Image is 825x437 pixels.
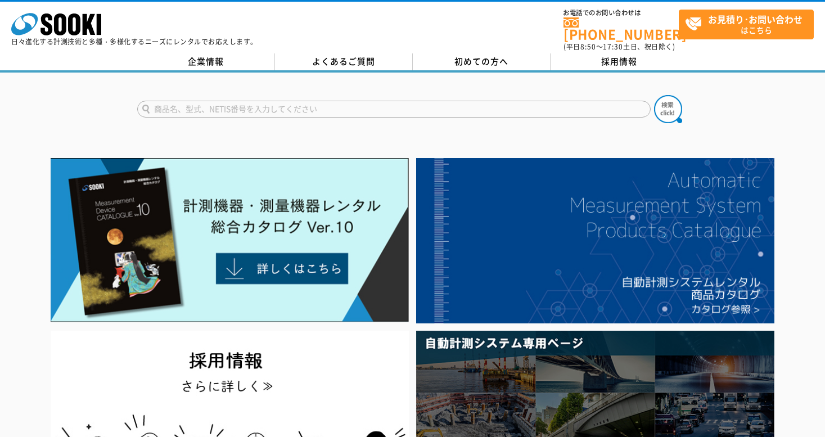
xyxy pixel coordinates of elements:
span: 8:50 [580,42,596,52]
span: (平日 ～ 土日、祝日除く) [563,42,675,52]
a: 採用情報 [551,53,688,70]
a: お見積り･お問い合わせはこちら [679,10,814,39]
a: 初めての方へ [413,53,551,70]
a: 企業情報 [137,53,275,70]
input: 商品名、型式、NETIS番号を入力してください [137,101,651,118]
strong: お見積り･お問い合わせ [708,12,803,26]
img: 自動計測システムカタログ [416,158,774,323]
span: 17:30 [603,42,623,52]
span: はこちら [685,10,813,38]
img: Catalog Ver10 [51,158,409,322]
p: 日々進化する計測技術と多種・多様化するニーズにレンタルでお応えします。 [11,38,258,45]
span: お電話でのお問い合わせは [563,10,679,16]
img: btn_search.png [654,95,682,123]
span: 初めての方へ [454,55,508,67]
a: [PHONE_NUMBER] [563,17,679,40]
a: よくあるご質問 [275,53,413,70]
